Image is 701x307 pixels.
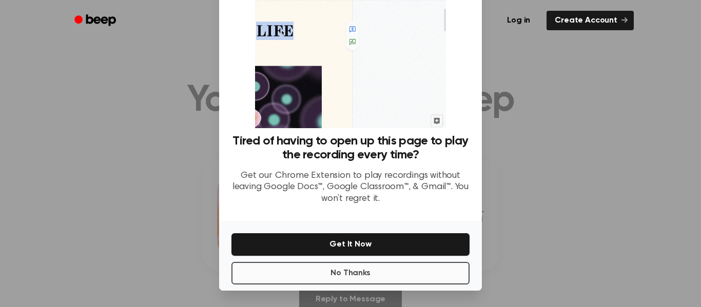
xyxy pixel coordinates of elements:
[231,170,470,205] p: Get our Chrome Extension to play recordings without leaving Google Docs™, Google Classroom™, & Gm...
[231,134,470,162] h3: Tired of having to open up this page to play the recording every time?
[231,262,470,284] button: No Thanks
[497,9,540,32] a: Log in
[67,11,125,31] a: Beep
[231,233,470,256] button: Get It Now
[547,11,634,30] a: Create Account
